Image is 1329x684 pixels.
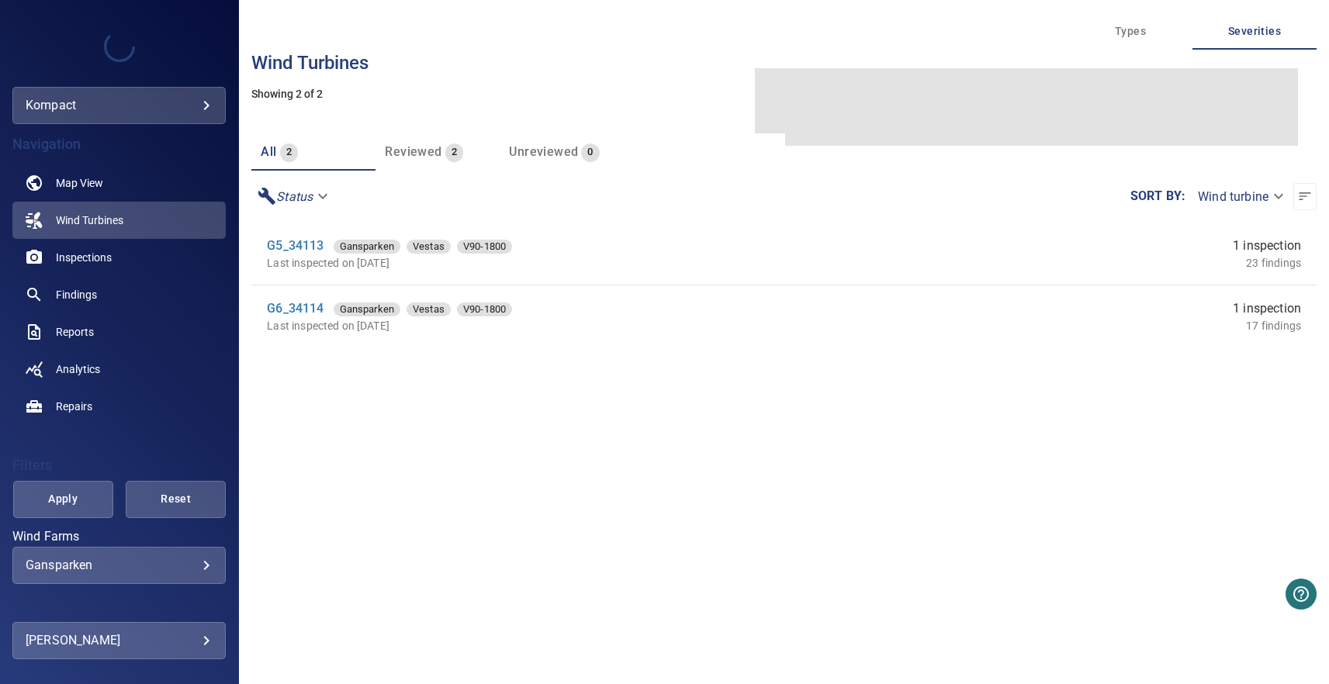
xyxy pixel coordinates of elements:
[457,239,512,254] span: V90-1800
[280,143,298,161] span: 2
[334,239,401,254] span: Gansparken
[1233,237,1301,255] span: 1 inspection
[12,276,226,313] a: findings noActive
[509,144,578,159] span: Unreviewed
[1246,255,1301,271] p: 23 findings
[1202,22,1307,41] span: Severities
[407,302,451,316] div: Vestas
[1246,318,1301,333] p: 17 findings
[12,202,226,239] a: windturbines active
[334,240,401,254] div: Gansparken
[12,239,226,276] a: inspections noActive
[251,183,337,210] div: Status
[12,458,226,473] h4: Filters
[334,302,401,316] div: Gansparken
[12,313,226,351] a: reports noActive
[267,238,324,253] a: G5_34113
[126,481,226,518] button: Reset
[56,324,94,340] span: Reports
[407,302,451,317] span: Vestas
[1293,183,1317,210] button: Sort list from newest to oldest
[12,87,226,124] div: kompact
[12,388,226,425] a: repairs noActive
[26,558,213,572] div: Gansparken
[12,547,226,584] div: Wind Farms
[267,255,874,271] p: Last inspected on [DATE]
[26,628,213,653] div: [PERSON_NAME]
[445,143,463,161] span: 2
[267,301,324,316] a: G6_34114
[12,136,226,152] h4: Navigation
[12,351,226,388] a: analytics noActive
[56,399,92,414] span: Repairs
[33,489,94,509] span: Apply
[457,240,512,254] div: V90-1800
[276,189,313,204] em: Status
[13,481,113,518] button: Apply
[1185,183,1293,210] div: Wind turbine
[581,143,599,161] span: 0
[56,212,123,228] span: Wind Turbines
[1233,299,1301,318] span: 1 inspection
[1130,190,1185,202] label: Sort by :
[26,93,213,118] div: kompact
[457,302,512,316] div: V90-1800
[12,596,226,609] label: Wind Turbine Name
[334,302,401,317] span: Gansparken
[56,287,97,302] span: Findings
[251,88,1317,100] h5: Showing 2 of 2
[56,250,112,265] span: Inspections
[145,489,206,509] span: Reset
[56,361,100,377] span: Analytics
[12,164,226,202] a: map noActive
[261,144,276,159] span: all
[12,530,226,543] label: Wind Farms
[407,239,451,254] span: Vestas
[56,175,103,191] span: Map View
[251,53,1317,73] h3: Wind turbines
[407,240,451,254] div: Vestas
[267,318,874,333] p: Last inspected on [DATE]
[1078,22,1183,41] span: Types
[385,144,441,159] span: Reviewed
[457,302,512,317] span: V90-1800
